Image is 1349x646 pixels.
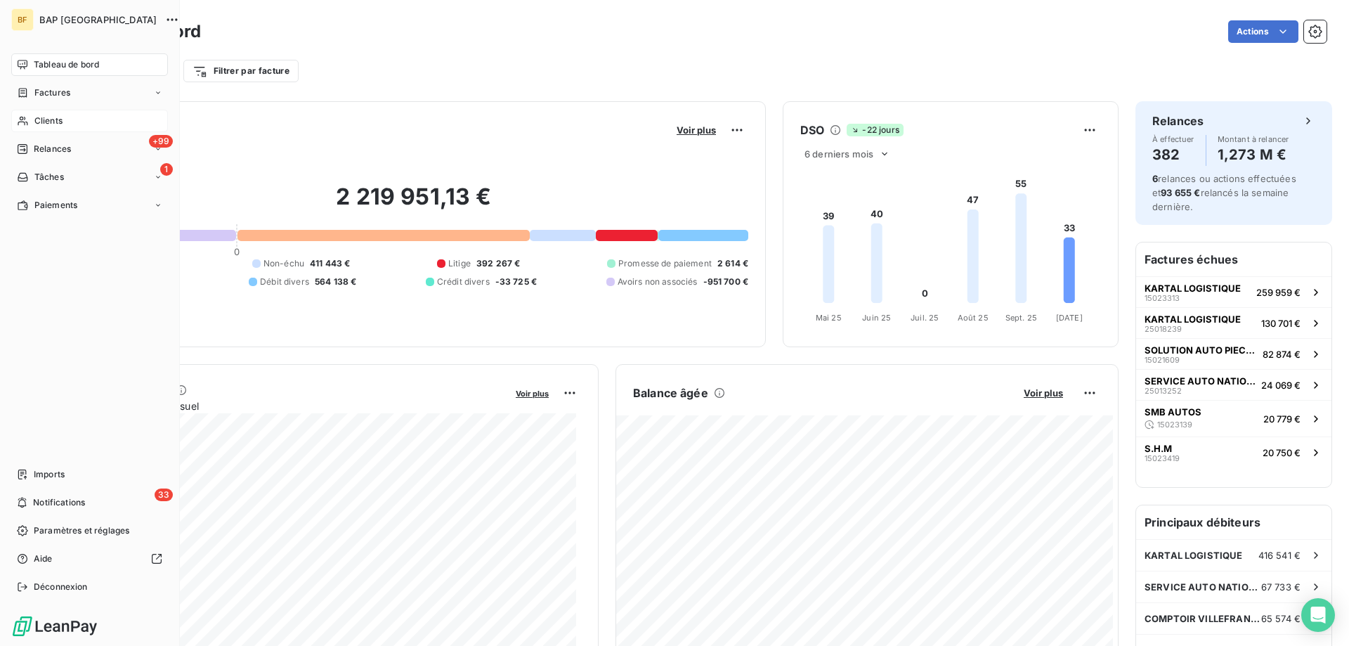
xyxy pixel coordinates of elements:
span: Paramètres et réglages [34,524,129,537]
span: 20 750 € [1263,447,1301,458]
span: Relances [34,143,71,155]
span: -951 700 € [703,276,749,288]
span: Litige [448,257,471,270]
button: SMB AUTOS1502313920 779 € [1136,400,1331,437]
button: S.H.M1502341920 750 € [1136,437,1331,467]
tspan: Juil. 25 [911,313,939,323]
span: 6 [1152,173,1158,184]
button: Actions [1228,20,1298,43]
span: 15023139 [1157,420,1192,429]
span: Tableau de bord [34,58,99,71]
span: 564 138 € [315,276,356,288]
button: SERVICE AUTO NATIONALE 62501325224 069 € [1136,369,1331,400]
span: SOLUTION AUTO PIECES [1145,344,1257,356]
span: KARTAL LOGISTIQUE [1145,550,1243,561]
span: 0 [234,246,240,257]
h6: Factures échues [1136,243,1331,276]
h2: 2 219 951,13 € [79,183,748,225]
button: KARTAL LOGISTIQUE25018239130 701 € [1136,307,1331,338]
button: Voir plus [511,387,553,399]
span: 20 779 € [1263,413,1301,425]
span: BAP [GEOGRAPHIC_DATA] [39,14,157,25]
span: 6 derniers mois [804,148,873,160]
span: 67 733 € [1261,581,1301,593]
span: 15021609 [1145,356,1180,364]
span: 1 [160,163,173,176]
span: SERVICE AUTO NATIONALE 6 [1145,375,1256,387]
tspan: Juin 25 [862,313,891,323]
h6: Principaux débiteurs [1136,505,1331,539]
span: COMPTOIR VILLEFRANCHE [1145,613,1261,624]
span: 65 574 € [1261,613,1301,624]
span: Clients [34,115,63,127]
span: relances ou actions effectuées et relancés la semaine dernière. [1152,173,1296,212]
span: Avoirs non associés [618,276,698,288]
span: 82 874 € [1263,349,1301,360]
span: Paiements [34,199,77,212]
span: Débit divers [260,276,309,288]
button: SOLUTION AUTO PIECES1502160982 874 € [1136,338,1331,369]
span: Chiffre d'affaires mensuel [79,399,506,413]
span: SMB AUTOS [1145,406,1201,418]
tspan: Mai 25 [816,313,842,323]
span: Montant à relancer [1218,135,1289,143]
tspan: Août 25 [958,313,989,323]
a: Aide [11,548,168,570]
span: Non-échu [263,257,304,270]
span: 411 443 € [310,257,350,270]
h6: Balance âgée [633,385,708,401]
span: 25018239 [1145,325,1182,333]
span: 416 541 € [1258,550,1301,561]
span: KARTAL LOGISTIQUE [1145,314,1241,325]
span: 392 267 € [476,257,520,270]
span: 130 701 € [1261,318,1301,329]
span: 33 [155,489,173,501]
tspan: [DATE] [1056,313,1083,323]
h4: 1,273 M € [1218,143,1289,166]
span: SERVICE AUTO NATIONALE 6 [1145,581,1261,593]
h6: Relances [1152,112,1204,129]
button: Voir plus [672,124,720,136]
span: Aide [34,553,53,565]
span: Notifications [33,496,85,509]
span: Factures [34,86,70,99]
span: Tâches [34,171,64,183]
span: +99 [149,135,173,148]
button: Voir plus [1019,387,1067,399]
span: 2 614 € [717,257,748,270]
span: Voir plus [677,124,716,136]
span: S.H.M [1145,443,1172,454]
span: 15023419 [1145,454,1180,463]
button: Filtrer par facture [183,60,299,82]
span: -22 jours [847,124,903,136]
span: Crédit divers [437,276,490,288]
span: 15023313 [1145,294,1180,302]
div: Open Intercom Messenger [1301,598,1335,632]
span: Voir plus [516,389,549,399]
span: 24 069 € [1261,380,1301,391]
button: KARTAL LOGISTIQUE15023313259 959 € [1136,276,1331,307]
span: Promesse de paiement [618,257,712,270]
span: KARTAL LOGISTIQUE [1145,283,1241,294]
div: BF [11,8,34,31]
span: 93 655 € [1161,187,1200,198]
span: 25013252 [1145,387,1182,395]
span: Voir plus [1024,387,1063,399]
span: -33 725 € [495,276,537,288]
img: Logo LeanPay [11,615,98,638]
span: Déconnexion [34,581,88,593]
span: Imports [34,468,65,481]
span: 259 959 € [1256,287,1301,298]
tspan: Sept. 25 [1005,313,1037,323]
h6: DSO [800,122,824,138]
span: À effectuer [1152,135,1194,143]
h4: 382 [1152,143,1194,166]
